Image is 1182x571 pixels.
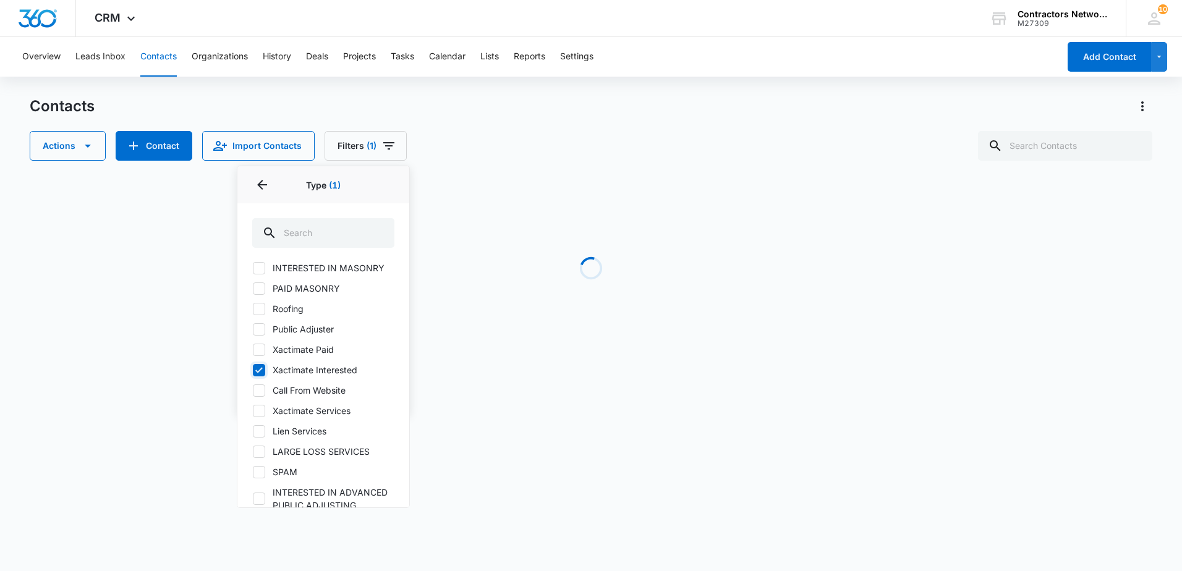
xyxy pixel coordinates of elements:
button: Reports [514,37,545,77]
label: Lien Services [252,425,394,438]
span: (1) [367,142,376,150]
button: Import Contacts [202,131,315,161]
label: Xactimate Interested [252,363,394,376]
button: Settings [560,37,593,77]
button: Back [252,175,272,195]
label: INTERESTED IN ADVANCED PUBLIC ADJUSTING [252,486,394,512]
label: Call From Website [252,384,394,397]
label: Xactimate Paid [252,343,394,356]
span: 10 [1158,4,1168,14]
label: LARGE LOSS SERVICES [252,445,394,458]
button: Lists [480,37,499,77]
label: Public Adjuster [252,323,394,336]
button: Leads Inbox [75,37,125,77]
span: (1) [329,180,341,190]
h1: Contacts [30,97,95,116]
button: Deals [306,37,328,77]
div: account name [1018,9,1108,19]
div: account id [1018,19,1108,28]
label: SPAM [252,465,394,478]
button: Add Contact [1068,42,1151,72]
button: Organizations [192,37,248,77]
label: Roofing [252,302,394,315]
div: notifications count [1158,4,1168,14]
label: PAID MASONRY [252,282,394,295]
p: Type [252,179,394,192]
button: Projects [343,37,376,77]
button: History [263,37,291,77]
input: Search [252,218,394,248]
label: INTERESTED IN MASONRY [252,261,394,274]
button: Add Contact [116,131,192,161]
span: CRM [95,11,121,24]
button: Calendar [429,37,466,77]
button: Actions [1133,96,1152,116]
button: Actions [30,131,106,161]
button: Contacts [140,37,177,77]
button: Tasks [391,37,414,77]
label: Xactimate Services [252,404,394,417]
input: Search Contacts [978,131,1152,161]
button: Overview [22,37,61,77]
button: Filters [325,131,407,161]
